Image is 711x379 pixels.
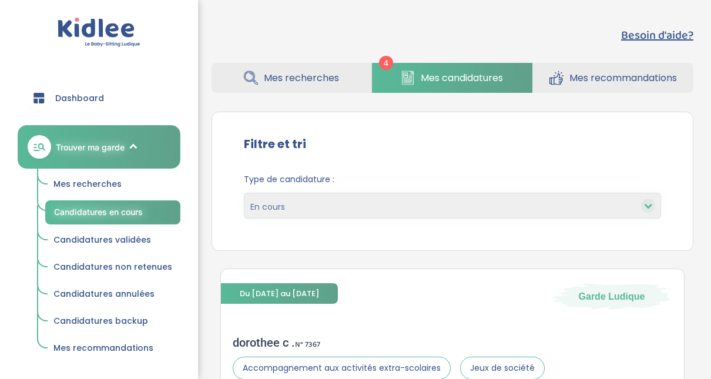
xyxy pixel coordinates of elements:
a: Candidatures validées [45,229,180,251]
button: Besoin d'aide? [621,26,693,44]
span: 4 [379,56,393,70]
span: Candidatures non retenues [53,261,172,273]
span: Mes candidatures [421,71,503,85]
span: Candidatures backup [53,315,148,327]
span: Candidatures en cours [54,207,143,217]
span: Mes recherches [53,178,122,190]
a: Mes candidatures [372,63,532,93]
span: Mes recommandations [569,71,677,85]
span: Candidatures validées [53,234,151,246]
span: Mes recherches [264,71,339,85]
a: Mes recommandations [533,63,693,93]
a: Mes recherches [45,173,180,196]
a: Mes recommandations [45,337,180,360]
a: Candidatures en cours [45,200,180,224]
label: Filtre et tri [244,135,306,153]
span: Type de candidature : [244,173,661,186]
span: Mes recommandations [53,342,153,354]
span: Du [DATE] au [DATE] [221,283,338,304]
span: Trouver ma garde [56,141,125,153]
a: Candidatures annulées [45,283,180,306]
a: Mes recherches [212,63,371,93]
span: Dashboard [55,92,104,105]
span: Garde Ludique [579,290,645,303]
a: Dashboard [18,77,180,119]
div: dorothee c . [233,336,545,350]
span: Candidatures annulées [53,288,155,300]
a: Candidatures backup [45,310,180,333]
a: Trouver ma garde [18,125,180,169]
span: N° 7367 [295,338,320,351]
img: logo.svg [58,18,140,48]
a: Candidatures non retenues [45,256,180,279]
